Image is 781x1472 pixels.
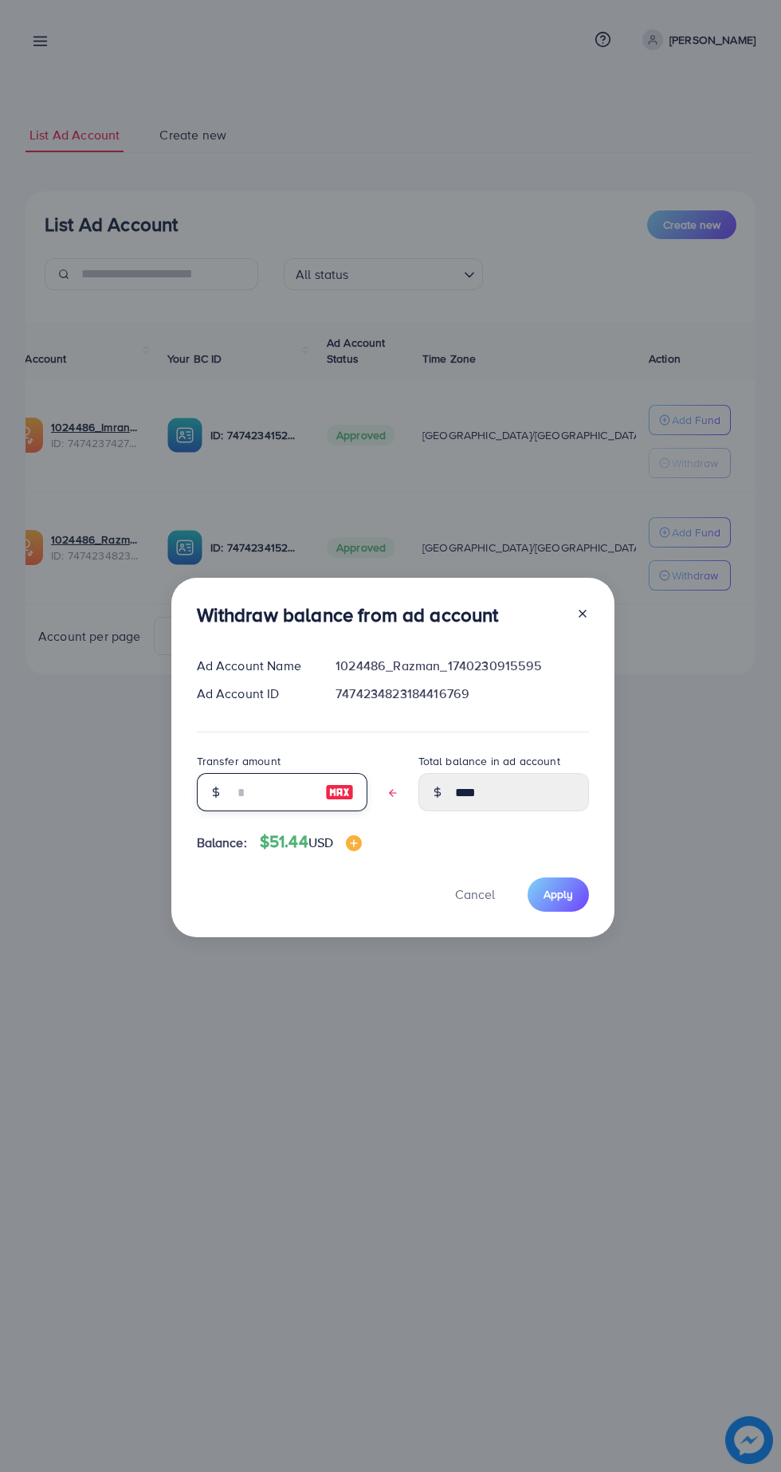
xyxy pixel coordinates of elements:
[197,603,499,626] h3: Withdraw balance from ad account
[184,657,324,675] div: Ad Account Name
[323,685,601,703] div: 7474234823184416769
[455,885,495,903] span: Cancel
[308,834,333,851] span: USD
[435,877,515,912] button: Cancel
[325,783,354,802] img: image
[184,685,324,703] div: Ad Account ID
[346,835,362,851] img: image
[197,753,281,769] label: Transfer amount
[260,832,362,852] h4: $51.44
[418,753,560,769] label: Total balance in ad account
[528,877,589,912] button: Apply
[544,886,573,902] span: Apply
[197,834,247,852] span: Balance:
[323,657,601,675] div: 1024486_Razman_1740230915595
